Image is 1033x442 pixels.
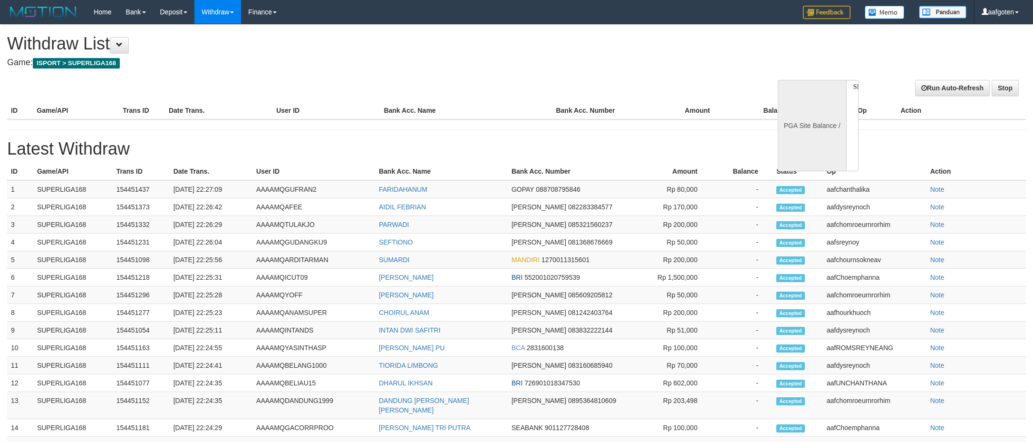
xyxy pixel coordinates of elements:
[170,392,252,419] td: [DATE] 22:24:35
[7,234,33,251] td: 4
[930,291,945,299] a: Note
[252,198,375,216] td: AAAAMQAFEE
[7,374,33,392] td: 12
[170,357,252,374] td: [DATE] 22:24:41
[776,380,805,388] span: Accepted
[930,274,945,281] a: Note
[113,392,170,419] td: 154451152
[379,424,471,432] a: [PERSON_NAME] TRI PUTRA
[776,309,805,317] span: Accepted
[568,221,612,228] span: 085321560237
[7,163,33,180] th: ID
[823,163,927,180] th: Op
[7,139,1026,158] h1: Latest Withdraw
[930,186,945,193] a: Note
[823,357,927,374] td: aafdysreynoch
[712,216,772,234] td: -
[919,6,966,19] img: panduan.png
[712,357,772,374] td: -
[119,102,165,119] th: Trans ID
[33,58,120,69] span: ISPORT > SUPERLIGA168
[7,180,33,198] td: 1
[33,322,113,339] td: SUPERLIGA168
[379,397,469,414] a: DANDUNG [PERSON_NAME] [PERSON_NAME]
[165,102,272,119] th: Date Trans.
[170,198,252,216] td: [DATE] 22:26:42
[512,291,566,299] span: [PERSON_NAME]
[7,322,33,339] td: 9
[524,274,580,281] span: 552001020759539
[930,379,945,387] a: Note
[113,357,170,374] td: 154451111
[635,163,712,180] th: Amount
[541,256,589,264] span: 1270011315601
[568,238,612,246] span: 081368676669
[512,326,566,334] span: [PERSON_NAME]
[512,203,566,211] span: [PERSON_NAME]
[635,180,712,198] td: Rp 80,000
[113,251,170,269] td: 154451098
[380,102,552,119] th: Bank Acc. Name
[712,163,772,180] th: Balance
[823,322,927,339] td: aafdysreynoch
[712,286,772,304] td: -
[379,274,434,281] a: [PERSON_NAME]
[930,424,945,432] a: Note
[823,339,927,357] td: aafROMSREYNEANG
[379,203,426,211] a: AIDIL FEBRIAN
[635,339,712,357] td: Rp 100,000
[252,392,375,419] td: AAAAMQDANDUNG1999
[252,419,375,437] td: AAAAMQGACORRPROO
[930,221,945,228] a: Note
[33,216,113,234] td: SUPERLIGA168
[113,180,170,198] td: 154451437
[33,419,113,437] td: SUPERLIGA168
[512,362,566,369] span: [PERSON_NAME]
[776,292,805,300] span: Accepted
[635,322,712,339] td: Rp 51,000
[536,186,580,193] span: 088708795846
[776,274,805,282] span: Accepted
[635,286,712,304] td: Rp 50,000
[635,234,712,251] td: Rp 50,000
[508,163,635,180] th: Bank Acc. Number
[113,419,170,437] td: 154451181
[33,286,113,304] td: SUPERLIGA168
[823,286,927,304] td: aafchomroeurnrorhim
[33,251,113,269] td: SUPERLIGA168
[512,274,522,281] span: BRI
[712,269,772,286] td: -
[568,291,612,299] span: 085609205812
[712,234,772,251] td: -
[823,216,927,234] td: aafchomroeurnrorhim
[33,269,113,286] td: SUPERLIGA168
[113,322,170,339] td: 154451054
[512,186,534,193] span: GOPAY
[992,80,1019,96] a: Stop
[712,392,772,419] td: -
[33,357,113,374] td: SUPERLIGA168
[7,419,33,437] td: 14
[7,251,33,269] td: 5
[7,392,33,419] td: 13
[803,6,850,19] img: Feedback.jpg
[170,419,252,437] td: [DATE] 22:24:29
[512,221,566,228] span: [PERSON_NAME]
[635,419,712,437] td: Rp 100,000
[252,216,375,234] td: AAAAMQTULAKJO
[512,256,540,264] span: MANDIRI
[252,357,375,374] td: AAAAMQBELANG1000
[379,379,433,387] a: DHARUL IKHSAN
[170,286,252,304] td: [DATE] 22:25:28
[776,344,805,353] span: Accepted
[113,234,170,251] td: 154451231
[375,163,508,180] th: Bank Acc. Name
[379,326,441,334] a: INTAN DWI SAFITRI
[512,379,522,387] span: BRI
[512,344,525,352] span: BCA
[33,304,113,322] td: SUPERLIGA168
[170,374,252,392] td: [DATE] 22:24:35
[524,379,580,387] span: 726901018347530
[170,216,252,234] td: [DATE] 22:26:29
[7,339,33,357] td: 10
